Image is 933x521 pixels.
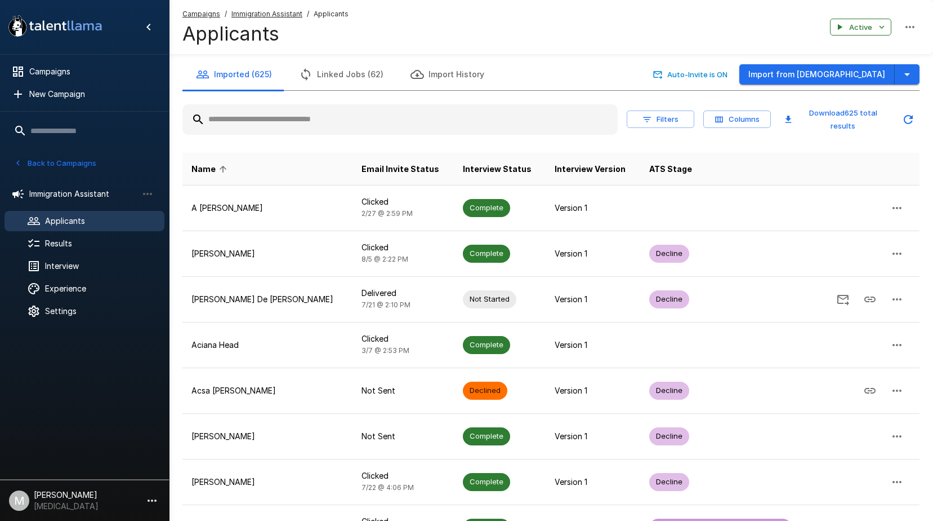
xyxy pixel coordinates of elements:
[191,248,343,259] p: [PERSON_NAME]
[463,476,510,487] span: Complete
[307,8,309,20] span: /
[649,248,689,259] span: Decline
[182,22,349,46] h4: Applicants
[463,385,507,396] span: Declined
[361,385,445,396] p: Not Sent
[856,294,883,303] span: Copy Interview Link
[829,294,856,303] span: Send Invitation
[627,111,694,128] button: Filters
[361,333,445,345] p: Clicked
[361,196,445,207] p: Clicked
[361,301,410,309] span: 7/21 @ 2:10 PM
[191,339,343,351] p: Aciana Head
[361,346,409,355] span: 3/7 @ 2:53 PM
[856,385,883,395] span: Copy Interview Link
[191,202,343,214] p: A [PERSON_NAME]
[361,483,414,492] span: 7/22 @ 4:06 PM
[649,385,689,396] span: Decline
[361,209,413,218] span: 2/27 @ 2:59 PM
[463,248,510,259] span: Complete
[651,66,730,83] button: Auto-Invite is ON
[649,476,689,487] span: Decline
[555,476,631,488] p: Version 1
[463,202,510,213] span: Complete
[361,242,445,253] p: Clicked
[555,385,631,396] p: Version 1
[182,10,220,18] u: Campaigns
[830,19,891,36] button: Active
[555,162,626,176] span: Interview Version
[649,431,689,441] span: Decline
[361,255,408,263] span: 8/5 @ 2:22 PM
[191,476,343,488] p: [PERSON_NAME]
[191,294,343,305] p: [PERSON_NAME] De [PERSON_NAME]
[361,431,445,442] p: Not Sent
[182,59,285,90] button: Imported (625)
[361,470,445,482] p: Clicked
[191,385,343,396] p: Acsa [PERSON_NAME]
[463,162,532,176] span: Interview Status
[463,294,516,304] span: Not Started
[739,64,895,85] button: Import from [DEMOGRAPHIC_DATA]
[463,431,510,441] span: Complete
[649,162,692,176] span: ATS Stage
[897,108,919,131] button: Updated Today - 10:30 AM
[361,162,439,176] span: Email Invite Status
[397,59,498,90] button: Import History
[191,162,230,176] span: Name
[649,294,689,304] span: Decline
[555,431,631,442] p: Version 1
[780,104,892,135] button: Download625 total results
[555,202,631,214] p: Version 1
[191,431,343,442] p: [PERSON_NAME]
[463,339,510,350] span: Complete
[231,10,302,18] u: Immigration Assistant
[361,288,445,299] p: Delivered
[285,59,397,90] button: Linked Jobs (62)
[555,248,631,259] p: Version 1
[555,294,631,305] p: Version 1
[555,339,631,351] p: Version 1
[703,111,771,128] button: Columns
[225,8,227,20] span: /
[314,8,349,20] span: Applicants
